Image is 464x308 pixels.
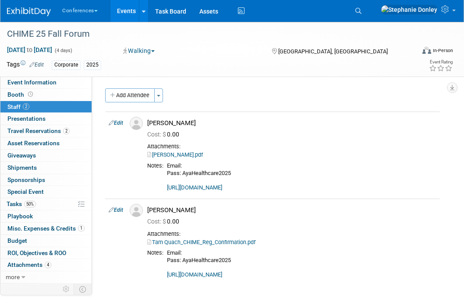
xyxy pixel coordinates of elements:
button: Walking [120,46,158,55]
a: Asset Reservations [0,137,92,149]
span: Tasks [7,200,36,207]
td: Tags [7,60,44,70]
span: Event Information [7,79,57,86]
td: Toggle Event Tabs [74,283,92,295]
span: [GEOGRAPHIC_DATA], [GEOGRAPHIC_DATA] [278,48,388,55]
a: Special Event [0,186,92,198]
a: Edit [109,120,123,126]
a: Budget [0,235,92,247]
span: ROI, Objectives & ROO [7,249,66,256]
span: Cost: $ [147,131,167,138]
div: [PERSON_NAME] [147,206,436,214]
span: to [25,46,34,53]
span: Budget [7,237,27,244]
span: more [6,273,20,280]
a: Tam Quach_CHIME_Reg_Confirmation.pdf [147,239,255,245]
a: [URL][DOMAIN_NAME] [167,271,222,278]
span: [DATE] [DATE] [7,46,53,54]
div: In-Person [432,47,453,54]
span: Cost: $ [147,218,167,225]
a: Staff2 [0,101,92,113]
div: Notes: [147,162,163,169]
span: Playbook [7,213,33,220]
div: CHIME 25 Fall Forum [4,26,409,42]
div: Email: Pass: AyaHealthcare2025 [167,249,436,278]
img: Associate-Profile-5.png [130,117,143,130]
a: Playbook [0,210,92,222]
span: Staff [7,103,29,110]
span: Asset Reservations [7,140,60,147]
td: Personalize Event Tab Strip [59,283,74,295]
span: Attachments [7,261,51,268]
a: Edit [29,62,44,68]
div: Attachments: [147,143,436,150]
a: Presentations [0,113,92,125]
a: [URL][DOMAIN_NAME] [167,184,222,191]
img: Associate-Profile-5.png [130,204,143,217]
a: ROI, Objectives & ROO [0,247,92,259]
span: 1 [78,225,85,231]
a: more [0,271,92,283]
a: Travel Reservations2 [0,125,92,137]
span: 2 [63,128,70,134]
a: Shipments [0,162,92,174]
span: Presentations [7,115,46,122]
div: Email: Pass: AyaHealthcare2025 [167,162,436,191]
a: Tasks50% [0,198,92,210]
img: Stephanie Donley [381,5,438,14]
img: ExhibitDay [7,7,51,16]
a: Sponsorships [0,174,92,186]
span: Misc. Expenses & Credits [7,225,85,232]
a: Misc. Expenses & Credits1 [0,223,92,234]
span: 0.00 [147,218,183,225]
span: Travel Reservations [7,127,70,134]
span: 50% [24,201,36,207]
a: Event Information [0,77,92,88]
a: Booth [0,89,92,101]
span: Booth [7,91,35,98]
a: Edit [109,207,123,213]
div: 2025 [84,60,101,70]
a: Giveaways [0,150,92,161]
span: (4 days) [54,48,72,53]
span: 4 [45,262,51,268]
button: Add Attendee [105,88,155,102]
img: Format-Inperson.png [422,47,431,54]
span: 2 [23,103,29,110]
span: Shipments [7,164,37,171]
div: Notes: [147,249,163,256]
div: Event Format [384,45,453,59]
span: Special Event [7,188,44,195]
a: Attachments4 [0,259,92,271]
span: Sponsorships [7,176,45,183]
div: [PERSON_NAME] [147,119,436,127]
span: 0.00 [147,131,183,138]
a: [PERSON_NAME].pdf [147,151,203,158]
div: Event Rating [429,60,453,64]
span: Giveaways [7,152,36,159]
div: Corporate [52,60,81,70]
div: Attachments: [147,231,436,238]
span: Booth not reserved yet [26,91,35,98]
